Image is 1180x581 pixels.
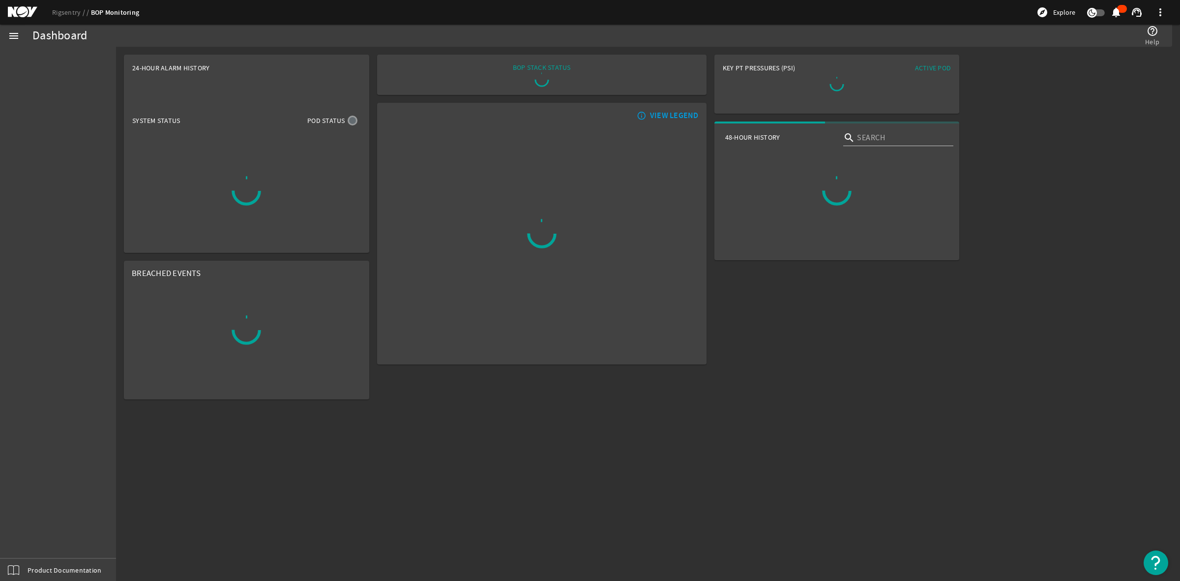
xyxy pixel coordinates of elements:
div: Dashboard [32,31,87,41]
span: 24-Hour Alarm History [132,63,209,73]
button: Explore [1032,4,1079,20]
span: 48-Hour History [725,132,780,142]
div: BOP STACK STATUS [513,62,571,72]
a: BOP Monitoring [91,8,140,17]
mat-icon: notifications [1110,6,1122,18]
span: Help [1145,37,1159,47]
mat-icon: info_outline [635,112,647,120]
div: Key PT Pressures (PSI) [723,63,837,77]
mat-icon: explore [1036,6,1048,18]
mat-icon: support_agent [1131,6,1143,18]
mat-icon: help_outline [1147,25,1158,37]
input: Search [857,132,945,144]
span: Active Pod [915,63,951,72]
button: more_vert [1149,0,1172,24]
span: Product Documentation [28,565,101,575]
mat-icon: menu [8,30,20,42]
button: Open Resource Center [1144,550,1168,575]
a: Rigsentry [52,8,87,17]
span: Explore [1053,7,1075,17]
span: Pod Status [307,116,345,125]
span: Breached Events [132,268,201,278]
i: search [843,132,855,144]
span: System Status [132,116,180,125]
div: VIEW LEGEND [650,111,699,121]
